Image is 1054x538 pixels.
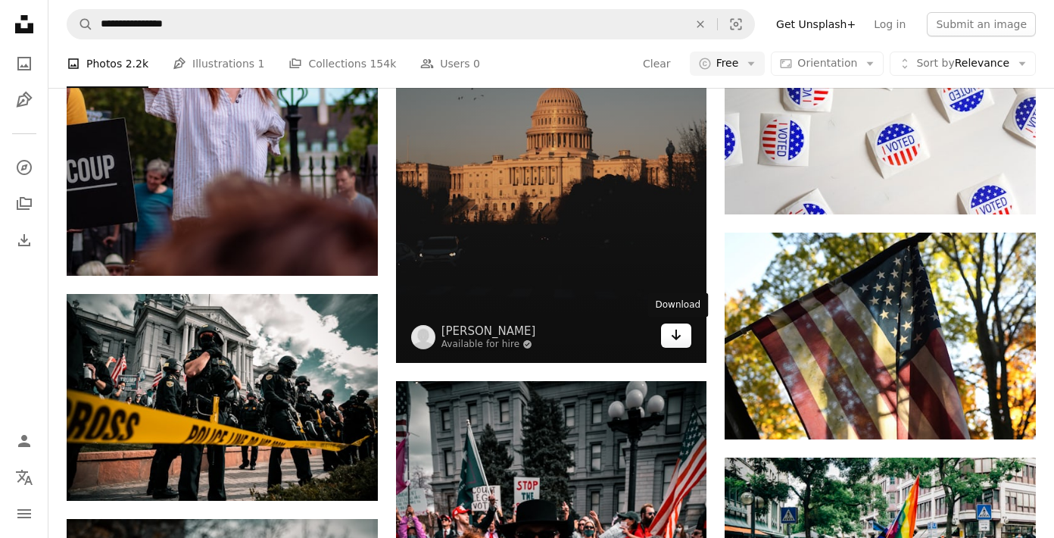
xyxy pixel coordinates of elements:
button: Orientation [771,52,884,76]
img: us a flag on tree [725,233,1036,440]
button: Clear [684,10,717,39]
a: [PERSON_NAME] [441,324,536,339]
button: Clear [642,52,672,76]
img: Voted printed papers on white surface [725,7,1036,214]
a: Download History [9,225,39,255]
a: Home — Unsplash [9,9,39,42]
a: Get Unsplash+ [767,12,865,36]
a: Explore [9,152,39,183]
a: group of men in black and yellow jacket holding yellow banner [67,390,378,404]
span: Free [716,56,739,71]
span: 0 [473,55,480,72]
button: Menu [9,499,39,529]
a: Collections 154k [288,39,396,88]
a: Voted printed papers on white surface [725,103,1036,117]
a: Log in [865,12,915,36]
button: Search Unsplash [67,10,93,39]
form: Find visuals sitewide [67,9,755,39]
a: Illustrations [9,85,39,115]
a: Download [661,324,691,348]
div: Download [648,293,709,317]
span: 1 [258,55,265,72]
span: Orientation [797,57,857,69]
a: us a flag on tree [725,329,1036,343]
img: group of men in black and yellow jacket holding yellow banner [67,294,378,502]
span: Relevance [916,56,1009,71]
button: Visual search [718,10,754,39]
button: Sort byRelevance [890,52,1036,76]
img: Go to Mayer Tawfik's profile [411,325,435,349]
a: Available for hire [441,339,536,351]
a: Log in / Sign up [9,426,39,456]
a: white dome building during night time [396,122,707,136]
button: Free [690,52,766,76]
button: Language [9,462,39,493]
span: 154k [370,55,396,72]
button: Submit an image [927,12,1036,36]
a: Users 0 [420,39,480,88]
a: Illustrations 1 [173,39,264,88]
a: Collections [9,189,39,219]
span: Sort by [916,57,954,69]
a: Photos [9,48,39,79]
